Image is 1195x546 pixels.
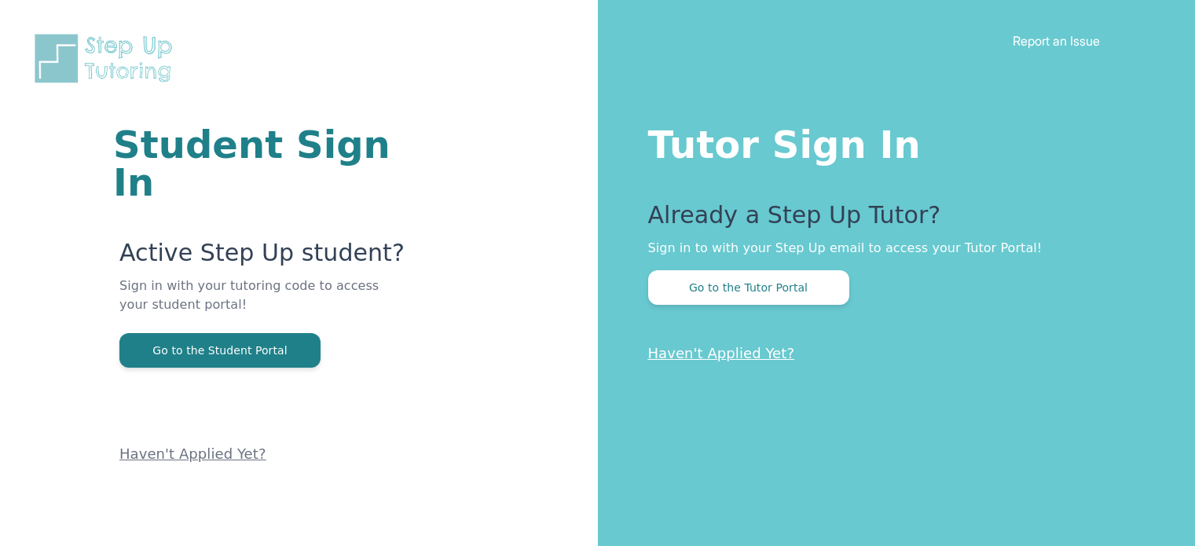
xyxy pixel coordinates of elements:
a: Report an Issue [1013,33,1100,49]
p: Sign in with your tutoring code to access your student portal! [119,277,409,333]
button: Go to the Student Portal [119,333,321,368]
a: Haven't Applied Yet? [648,345,795,361]
img: Step Up Tutoring horizontal logo [31,31,182,86]
h1: Tutor Sign In [648,119,1133,163]
h1: Student Sign In [113,126,409,201]
p: Active Step Up student? [119,239,409,277]
p: Sign in to with your Step Up email to access your Tutor Portal! [648,239,1133,258]
a: Haven't Applied Yet? [119,445,266,462]
p: Already a Step Up Tutor? [648,201,1133,239]
button: Go to the Tutor Portal [648,270,849,305]
a: Go to the Student Portal [119,343,321,357]
a: Go to the Tutor Portal [648,280,849,295]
